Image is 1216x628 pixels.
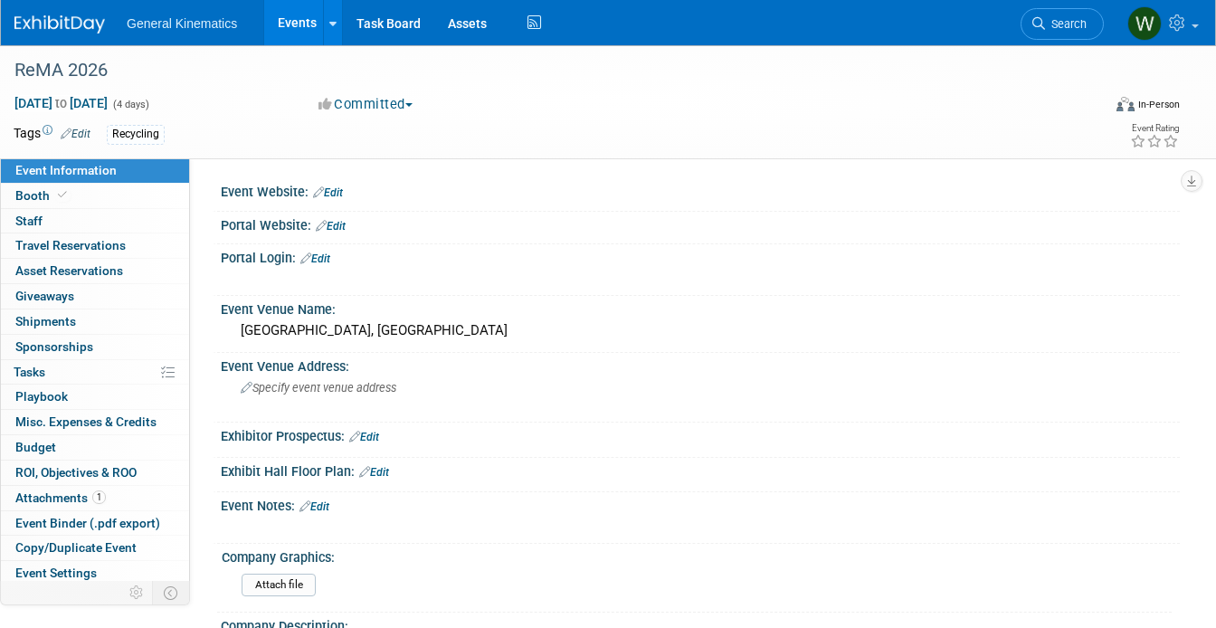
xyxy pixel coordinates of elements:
div: Event Notes: [221,492,1180,516]
a: Edit [313,186,343,199]
span: Staff [15,214,43,228]
span: Tasks [14,365,45,379]
a: Edit [359,466,389,479]
a: Event Binder (.pdf export) [1,511,189,536]
span: Event Binder (.pdf export) [15,516,160,530]
div: Exhibit Hall Floor Plan: [221,458,1180,481]
div: [GEOGRAPHIC_DATA], [GEOGRAPHIC_DATA] [234,317,1166,345]
a: Staff [1,209,189,233]
div: Event Venue Address: [221,353,1180,376]
a: Event Settings [1,561,189,585]
button: Committed [312,95,420,114]
span: (4 days) [111,99,149,110]
span: Event Information [15,163,117,177]
a: Shipments [1,309,189,334]
div: ReMA 2026 [8,54,1080,87]
span: [DATE] [DATE] [14,95,109,111]
span: Travel Reservations [15,238,126,252]
div: Exhibitor Prospectus: [221,423,1180,446]
span: Giveaways [15,289,74,303]
a: Budget [1,435,189,460]
span: Search [1045,17,1087,31]
span: ROI, Objectives & ROO [15,465,137,480]
div: Portal Website: [221,212,1180,235]
div: Event Website: [221,178,1180,202]
a: Tasks [1,360,189,385]
span: Specify event venue address [241,381,396,395]
span: Sponsorships [15,339,93,354]
div: Portal Login: [221,244,1180,268]
div: Event Venue Name: [221,296,1180,319]
span: Copy/Duplicate Event [15,540,137,555]
a: Edit [349,431,379,443]
a: Copy/Duplicate Event [1,536,189,560]
a: Edit [300,252,330,265]
span: Shipments [15,314,76,328]
span: Asset Reservations [15,263,123,278]
a: Edit [316,220,346,233]
span: to [52,96,70,110]
span: General Kinematics [127,16,237,31]
a: Search [1021,8,1104,40]
td: Tags [14,124,90,145]
div: In-Person [1137,98,1180,111]
a: Edit [61,128,90,140]
a: Misc. Expenses & Credits [1,410,189,434]
span: Budget [15,440,56,454]
a: Giveaways [1,284,189,309]
span: Event Settings [15,566,97,580]
a: Asset Reservations [1,259,189,283]
a: Sponsorships [1,335,189,359]
td: Toggle Event Tabs [153,581,190,604]
a: Playbook [1,385,189,409]
a: Edit [299,500,329,513]
div: Company Graphics: [222,544,1172,566]
a: Travel Reservations [1,233,189,258]
div: Recycling [107,125,165,144]
a: Attachments1 [1,486,189,510]
div: Event Format [1008,94,1180,121]
span: Playbook [15,389,68,404]
span: Booth [15,188,71,203]
i: Booth reservation complete [58,190,67,200]
a: Booth [1,184,189,208]
span: 1 [92,490,106,504]
span: Misc. Expenses & Credits [15,414,157,429]
div: Event Rating [1130,124,1179,133]
td: Personalize Event Tab Strip [121,581,153,604]
a: Event Information [1,158,189,183]
img: Whitney Swanson [1127,6,1162,41]
img: Format-Inperson.png [1116,97,1135,111]
a: ROI, Objectives & ROO [1,461,189,485]
img: ExhibitDay [14,15,105,33]
span: Attachments [15,490,106,505]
